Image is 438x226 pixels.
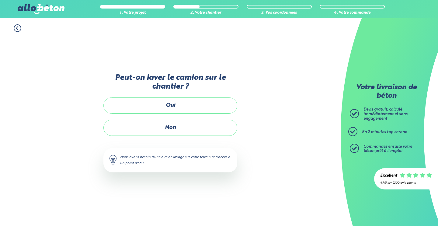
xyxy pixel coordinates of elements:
[173,11,238,15] div: 2. Votre chantier
[380,174,397,178] div: Excellent
[100,11,165,15] div: 1. Votre projet
[363,108,408,120] span: Devis gratuit, calculé immédiatement et sans engagement
[363,145,412,153] span: Commandez ensuite votre béton prêt à l'emploi
[103,148,237,172] div: Nous avons besoin d'une aire de lavage sur votre terrain et d'accès à un point d'eau.
[362,130,407,134] span: En 2 minutes top chrono
[380,181,432,185] div: 4.7/5 sur 2300 avis clients
[320,11,385,15] div: 4. Votre commande
[18,4,64,14] img: allobéton
[247,11,312,15] div: 3. Vos coordonnées
[103,97,237,114] label: Oui
[103,120,237,136] label: Non
[103,73,237,91] label: Peut-on laver le camion sur le chantier ?
[351,83,421,100] p: Votre livraison de béton
[384,202,431,219] iframe: Help widget launcher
